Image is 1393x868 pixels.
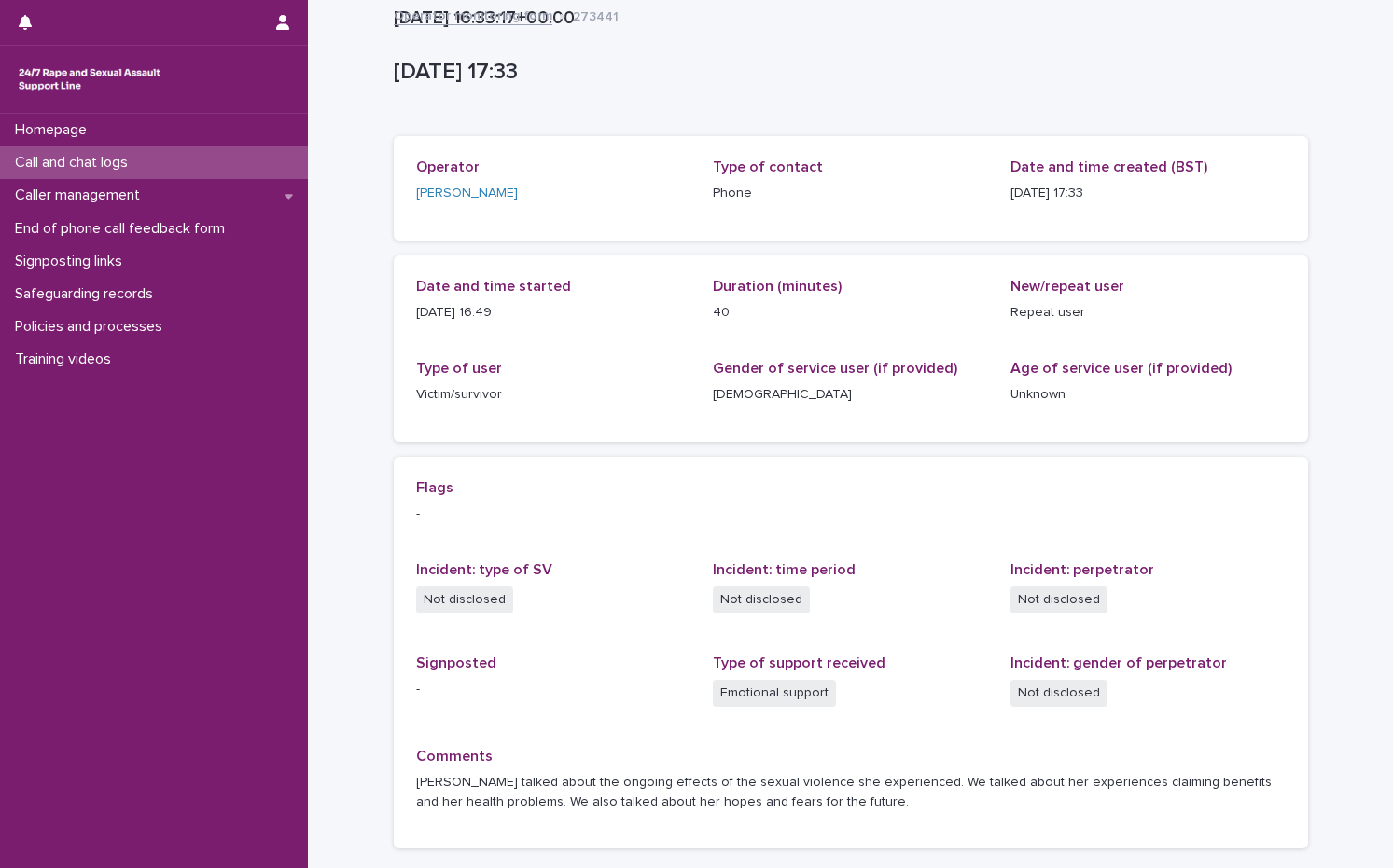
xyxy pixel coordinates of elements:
span: New/repeat user [1010,279,1124,294]
p: Policies and processes [7,318,177,336]
p: [DATE] 16:49 [416,303,691,323]
p: 273441 [573,5,619,25]
span: Type of support received [713,655,885,670]
p: Signposting links [7,253,137,270]
span: Not disclosed [713,586,810,613]
p: Call and chat logs [7,154,143,172]
p: Unknown [1010,385,1286,405]
span: Duration (minutes) [713,279,842,294]
p: Phone [713,184,988,203]
span: Not disclosed [1010,680,1107,707]
span: Incident: type of SV [416,562,552,577]
span: Emotional support [713,680,836,707]
span: Incident: time period [713,562,856,577]
span: Date and time started [416,279,571,294]
p: [DEMOGRAPHIC_DATA] [713,385,988,405]
p: Repeat user [1010,303,1286,323]
p: [PERSON_NAME] talked about the ongoing effects of the sexual violence she experienced. We talked ... [416,773,1286,812]
p: Safeguarding records [7,285,168,303]
p: - [416,504,1286,524]
span: Not disclosed [1010,586,1107,613]
span: Comments [416,749,493,764]
span: Incident: gender of perpetrator [1010,655,1227,670]
p: Homepage [7,121,102,139]
span: Gender of service user (if provided) [713,361,957,376]
a: Operator monitoring form [394,4,552,25]
span: Operator [416,159,480,174]
p: Training videos [7,351,126,368]
p: End of phone call feedback form [7,220,240,238]
span: Signposted [416,655,496,670]
span: Date and time created (BST) [1010,159,1207,174]
span: Type of contact [713,159,823,174]
span: Incident: perpetrator [1010,562,1154,577]
a: [PERSON_NAME] [416,184,518,203]
p: 40 [713,303,988,323]
p: [DATE] 17:33 [1010,184,1286,203]
span: Flags [416,480,453,495]
span: Type of user [416,361,502,376]
p: [DATE] 17:33 [394,59,1301,86]
span: Not disclosed [416,586,513,613]
span: Age of service user (if provided) [1010,361,1232,376]
p: Caller management [7,186,155,204]
p: - [416,680,691,699]
img: rhQMoQhaT3yELyF149Cw [15,61,164,98]
p: Victim/survivor [416,385,691,405]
